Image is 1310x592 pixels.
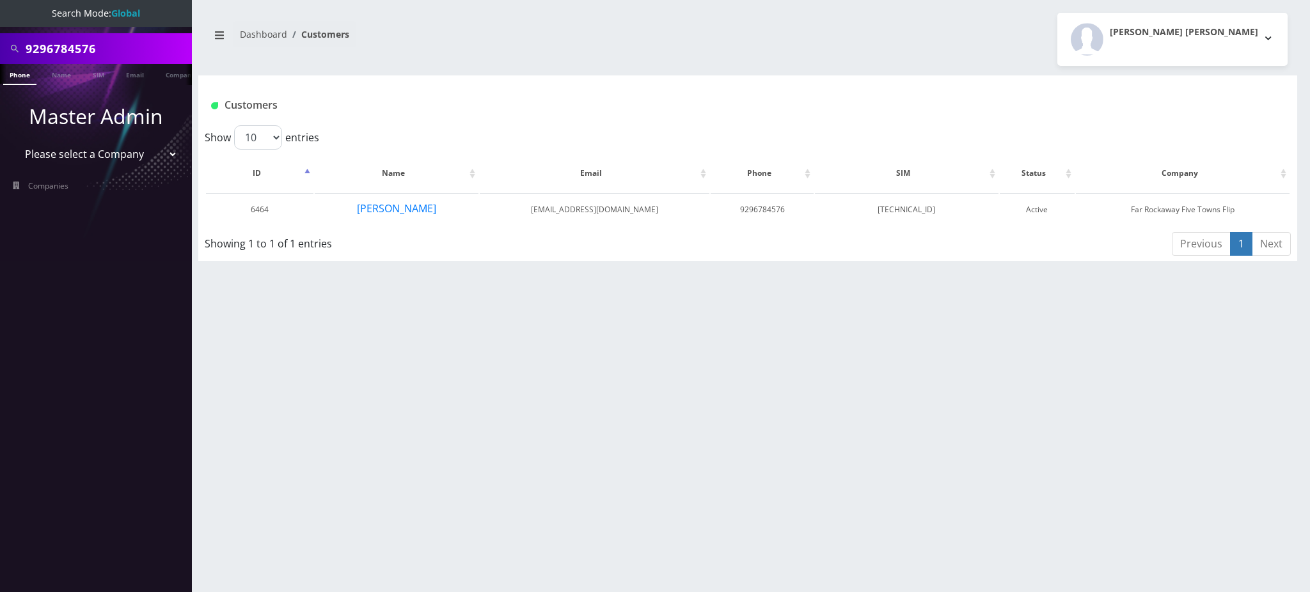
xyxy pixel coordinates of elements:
button: [PERSON_NAME] [PERSON_NAME] [1057,13,1288,66]
td: Far Rockaway Five Towns Flip [1076,193,1290,226]
label: Show entries [205,125,319,150]
div: Showing 1 to 1 of 1 entries [205,231,648,251]
nav: breadcrumb [208,21,738,58]
strong: Global [111,7,140,19]
th: Status: activate to sort column ascending [1000,155,1075,192]
a: 1 [1230,232,1252,256]
button: [PERSON_NAME] [356,200,437,217]
a: Previous [1172,232,1231,256]
th: Company: activate to sort column ascending [1076,155,1290,192]
h2: [PERSON_NAME] [PERSON_NAME] [1110,27,1258,38]
a: Phone [3,64,36,85]
select: Showentries [234,125,282,150]
a: Email [120,64,150,84]
th: Email: activate to sort column ascending [480,155,709,192]
td: [TECHNICAL_ID] [815,193,998,226]
li: Customers [287,27,349,41]
h1: Customers [211,99,1102,111]
span: Companies [28,180,68,191]
a: Next [1252,232,1291,256]
input: Search All Companies [26,36,189,61]
th: ID: activate to sort column descending [206,155,313,192]
th: Name: activate to sort column ascending [315,155,478,192]
a: Name [45,64,77,84]
td: 6464 [206,193,313,226]
th: Phone: activate to sort column ascending [711,155,814,192]
td: Active [1000,193,1075,226]
th: SIM: activate to sort column ascending [815,155,998,192]
a: SIM [86,64,111,84]
td: 9296784576 [711,193,814,226]
a: Dashboard [240,28,287,40]
td: [EMAIL_ADDRESS][DOMAIN_NAME] [480,193,709,226]
span: Search Mode: [52,7,140,19]
a: Company [159,64,202,84]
